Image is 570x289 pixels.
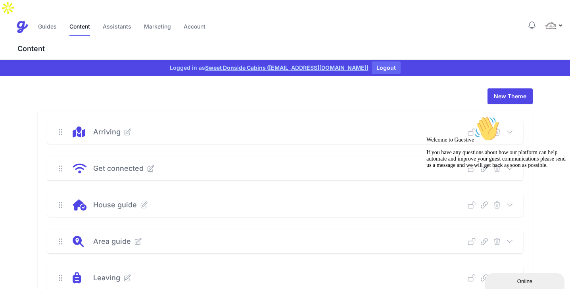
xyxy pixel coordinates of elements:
a: Sweet Donside Cabins ([EMAIL_ADDRESS][DOMAIN_NAME]) [205,64,368,71]
a: Content [69,19,90,36]
span: Welcome to Guestive If you have any questions about how our platform can help automate and improv... [3,24,142,55]
img: :wave: [51,3,76,29]
p: Area guide [93,236,131,247]
h3: Content [16,44,570,54]
button: Notifications [527,21,537,30]
p: House guide [93,199,137,211]
iframe: chat widget [485,272,566,289]
button: Logout [372,61,401,74]
a: Assistants [103,19,131,36]
p: Leaving [93,272,120,283]
iframe: chat widget [423,113,566,269]
img: e2zepu93b96kra6qlgdwpwardh7n [545,19,557,32]
p: Arriving [93,126,121,138]
a: New Theme [487,88,533,104]
img: Guestive Guides [16,21,29,33]
a: Account [184,19,205,36]
a: Guides [38,19,57,36]
a: Marketing [144,19,171,36]
div: Profile Menu [545,19,564,32]
p: Get connected [93,163,144,174]
div: Welcome to Guestive👋If you have any questions about how our platform can help automate and improv... [3,3,146,56]
span: Logged in as [170,64,368,72]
